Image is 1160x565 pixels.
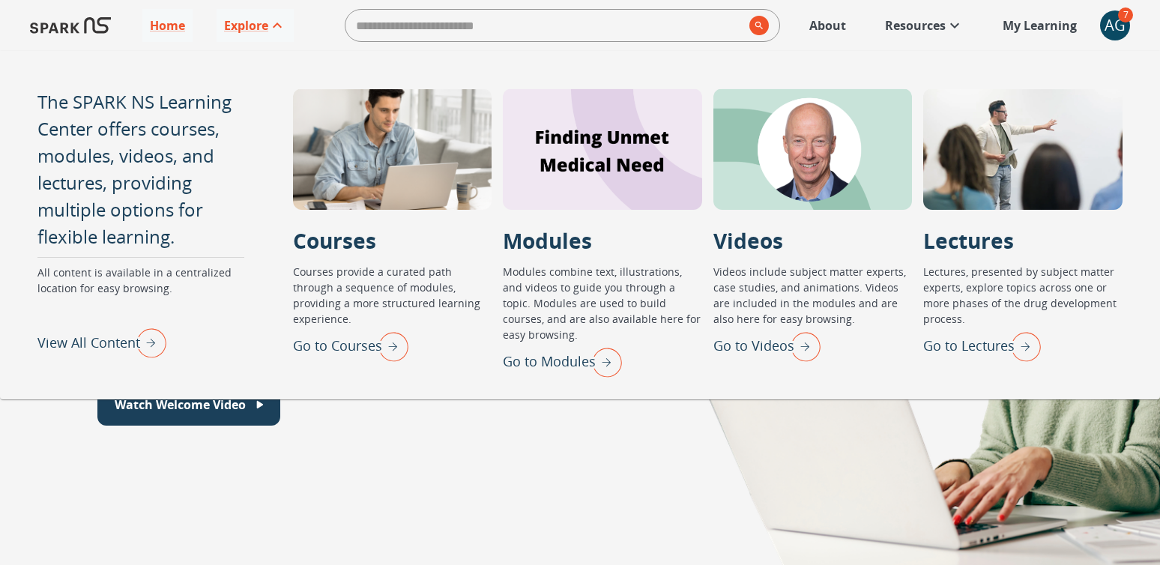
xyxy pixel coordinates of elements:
[809,16,846,34] p: About
[37,333,140,353] p: View All Content
[503,342,622,381] div: Go to Modules
[293,336,382,356] p: Go to Courses
[115,396,246,414] p: Watch Welcome Video
[713,225,783,256] p: Videos
[293,327,408,366] div: Go to Courses
[217,9,294,42] a: Explore
[293,225,376,256] p: Courses
[783,327,821,366] img: right arrow
[97,384,280,426] button: Watch Welcome Video
[293,264,492,327] p: Courses provide a curated path through a sequence of modules, providing a more structured learnin...
[371,327,408,366] img: right arrow
[713,336,794,356] p: Go to Videos
[37,323,166,362] div: View All Content
[743,10,769,41] button: search
[923,88,1123,210] div: Lectures
[713,88,913,210] div: Videos
[293,88,492,210] div: Courses
[1100,10,1130,40] div: AG
[142,9,193,42] a: Home
[503,225,592,256] p: Modules
[30,7,111,43] img: Logo of SPARK at Stanford
[224,16,268,34] p: Explore
[923,264,1123,327] p: Lectures, presented by subject matter experts, explore topics across one or more phases of the dr...
[503,264,702,342] p: Modules combine text, illustrations, and videos to guide you through a topic. Modules are used to...
[923,225,1014,256] p: Lectures
[503,88,702,210] div: Modules
[1100,10,1130,40] button: account of current user
[885,16,946,34] p: Resources
[923,327,1041,366] div: Go to Lectures
[503,351,596,372] p: Go to Modules
[923,336,1015,356] p: Go to Lectures
[129,323,166,362] img: right arrow
[1003,16,1077,34] p: My Learning
[1118,7,1133,22] span: 7
[802,9,854,42] a: About
[995,9,1085,42] a: My Learning
[37,265,256,323] p: All content is available in a centralized location for easy browsing.
[150,16,185,34] p: Home
[584,342,622,381] img: right arrow
[37,88,256,250] p: The SPARK NS Learning Center offers courses, modules, videos, and lectures, providing multiple op...
[713,264,913,327] p: Videos include subject matter experts, case studies, and animations. Videos are included in the m...
[713,327,821,366] div: Go to Videos
[1003,327,1041,366] img: right arrow
[877,9,971,42] a: Resources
